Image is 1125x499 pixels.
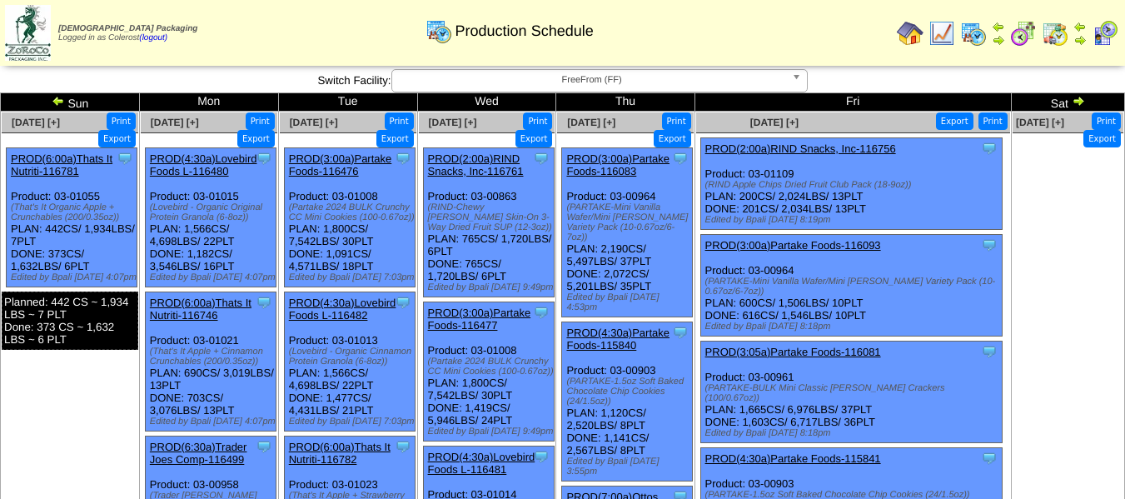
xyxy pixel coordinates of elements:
[1,93,140,112] td: Sun
[1042,20,1068,47] img: calendarinout.gif
[897,20,923,47] img: home.gif
[256,438,272,455] img: Tooltip
[426,17,452,44] img: calendarprod.gif
[981,343,998,360] img: Tooltip
[256,294,272,311] img: Tooltip
[150,272,276,282] div: Edited by Bpali [DATE] 4:07pm
[428,282,554,292] div: Edited by Bpali [DATE] 9:49pm
[11,202,137,222] div: (That's It Organic Apple + Crunchables (200/0.35oz))
[11,272,137,282] div: Edited by Bpali [DATE] 4:07pm
[289,272,415,282] div: Edited by Bpali [DATE] 7:03pm
[395,150,411,167] img: Tooltip
[705,322,1002,332] div: Edited by Bpali [DATE] 8:18pm
[289,202,415,222] div: (Partake 2024 BULK Crunchy CC Mini Cookies (100-0.67oz))
[700,138,1002,230] div: Product: 03-01109 PLAN: 200CS / 2,024LBS / 13PLT DONE: 201CS / 2,034LBS / 13PLT
[428,117,476,128] a: [DATE] [+]
[981,140,998,157] img: Tooltip
[566,377,692,407] div: (PARTAKE-1.5oz Soft Baked Chocolate Chip Cookies (24/1.5oz))
[117,150,133,167] img: Tooltip
[278,93,417,112] td: Tue
[694,93,1011,112] td: Fri
[150,347,276,367] div: (That's It Apple + Cinnamon Crunchables (200/0.35oz))
[428,152,524,177] a: PROD(2:00a)RIND Snacks, Inc-116761
[145,292,276,432] div: Product: 03-01021 PLAN: 690CS / 3,019LBS / 13PLT DONE: 703CS / 3,076LBS / 13PLT
[423,148,554,297] div: Product: 03-00863 PLAN: 765CS / 1,720LBS / 6PLT DONE: 765CS / 1,720LBS / 6PLT
[705,452,881,465] a: PROD(4:30a)Partake Foods-115841
[1092,20,1118,47] img: calendarcustomer.gif
[237,130,275,147] button: Export
[562,148,693,317] div: Product: 03-00964 PLAN: 2,190CS / 5,497LBS / 37PLT DONE: 2,072CS / 5,201LBS / 35PLT
[672,150,689,167] img: Tooltip
[700,235,1002,337] div: Product: 03-00964 PLAN: 600CS / 1,506LBS / 10PLT DONE: 616CS / 1,546LBS / 10PLT
[423,302,554,442] div: Product: 03-01008 PLAN: 1,800CS / 7,542LBS / 30PLT DONE: 1,419CS / 5,946LBS / 24PLT
[256,150,272,167] img: Tooltip
[399,70,785,90] span: FreeFrom (FF)
[284,292,415,432] div: Product: 03-01013 PLAN: 1,566CS / 4,698LBS / 22PLT DONE: 1,477CS / 4,431LBS / 21PLT
[395,438,411,455] img: Tooltip
[150,297,251,322] a: PROD(6:00a)Thats It Nutriti-116746
[567,117,615,128] a: [DATE] [+]
[428,451,535,476] a: PROD(4:30a)Lovebird Foods L-116481
[246,112,275,130] button: Print
[566,202,692,242] div: (PARTAKE-Mini Vanilla Wafer/Mini [PERSON_NAME] Variety Pack (10-0.67oz/6-7oz))
[1072,94,1085,107] img: arrowright.gif
[533,448,550,465] img: Tooltip
[12,117,60,128] a: [DATE] [+]
[1083,130,1121,147] button: Export
[428,357,554,377] div: (Partake 2024 BULK Crunchy CC Mini Cookies (100-0.67oz))
[455,22,594,40] span: Production Schedule
[289,152,392,177] a: PROD(3:00a)Partake Foods-116476
[566,152,670,177] a: PROD(3:00a)Partake Foods-116083
[11,152,112,177] a: PROD(6:00a)Thats It Nutriti-116781
[978,112,1008,130] button: Print
[289,417,415,427] div: Edited by Bpali [DATE] 7:03pm
[284,148,415,287] div: Product: 03-01008 PLAN: 1,800CS / 7,542LBS / 30PLT DONE: 1,091CS / 4,571LBS / 18PLT
[52,94,65,107] img: arrowleft.gif
[700,342,1002,443] div: Product: 03-00961 PLAN: 1,665CS / 6,976LBS / 37PLT DONE: 1,603CS / 6,717LBS / 36PLT
[395,294,411,311] img: Tooltip
[1073,33,1087,47] img: arrowright.gif
[705,346,881,358] a: PROD(3:05a)Partake Foods-116081
[58,24,197,33] span: [DEMOGRAPHIC_DATA] Packaging
[417,93,556,112] td: Wed
[289,441,391,466] a: PROD(6:00a)Thats It Nutriti-116782
[750,117,799,128] span: [DATE] [+]
[981,450,998,467] img: Tooltip
[150,202,276,222] div: (Lovebird - Organic Original Protein Granola (6-8oz))
[533,150,550,167] img: Tooltip
[566,292,692,312] div: Edited by Bpali [DATE] 4:53pm
[1092,112,1121,130] button: Print
[566,327,670,352] a: PROD(4:30a)Partake Foods-115840
[654,130,691,147] button: Export
[1016,117,1064,128] span: [DATE] [+]
[705,215,1002,225] div: Edited by Bpali [DATE] 8:19pm
[139,33,167,42] a: (logout)
[1010,20,1037,47] img: calendarblend.gif
[107,112,136,130] button: Print
[928,20,955,47] img: line_graph.gif
[151,117,199,128] a: [DATE] [+]
[566,457,692,477] div: Edited by Bpali [DATE] 3:55pm
[376,130,414,147] button: Export
[2,292,138,350] div: Planned: 442 CS ~ 1,934 LBS ~ 7 PLT Done: 373 CS ~ 1,632 LBS ~ 6 PLT
[533,304,550,321] img: Tooltip
[981,237,998,253] img: Tooltip
[1073,20,1087,33] img: arrowleft.gif
[556,93,694,112] td: Thu
[705,383,1002,403] div: (PARTAKE-BULK Mini Classic [PERSON_NAME] Crackers (100/0.67oz))
[960,20,987,47] img: calendarprod.gif
[705,180,1002,190] div: (RIND Apple Chips Dried Fruit Club Pack (18-9oz))
[385,112,414,130] button: Print
[523,112,552,130] button: Print
[936,112,973,130] button: Export
[290,117,338,128] a: [DATE] [+]
[705,277,1002,297] div: (PARTAKE-Mini Vanilla Wafer/Mini [PERSON_NAME] Variety Pack (10-0.67oz/6-7oz))
[1011,93,1124,112] td: Sat
[5,5,51,61] img: zoroco-logo-small.webp
[992,33,1005,47] img: arrowright.gif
